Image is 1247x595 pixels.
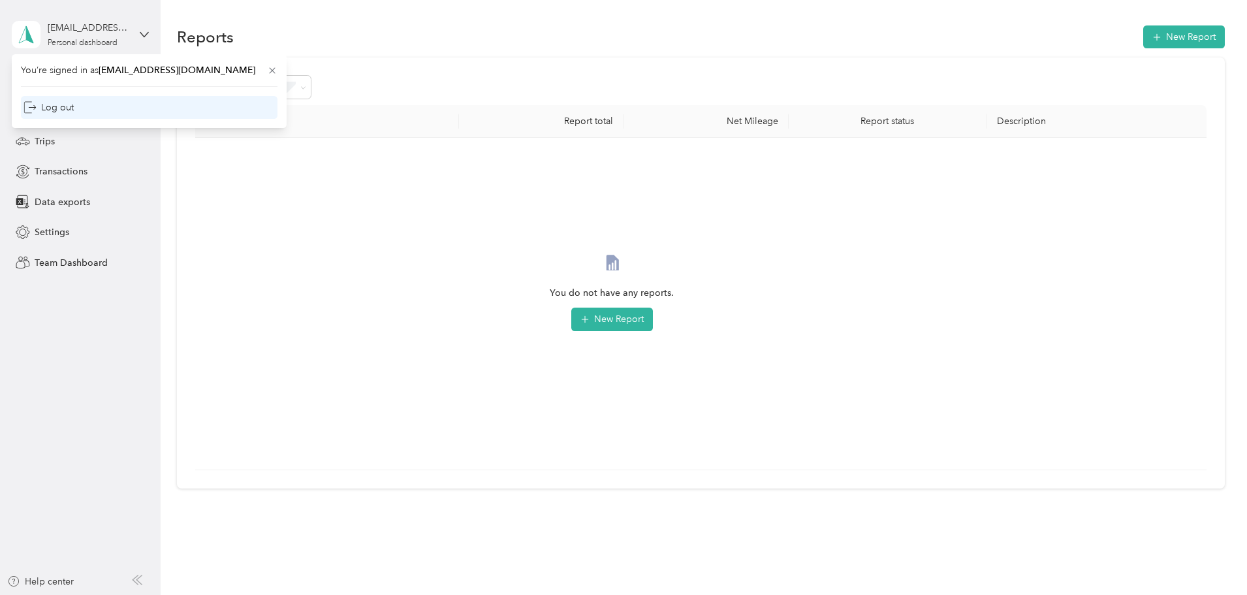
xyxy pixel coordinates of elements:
[987,105,1207,138] th: Description
[1143,25,1225,48] button: New Report
[35,135,55,148] span: Trips
[35,225,69,239] span: Settings
[99,65,255,76] span: [EMAIL_ADDRESS][DOMAIN_NAME]
[24,101,74,114] div: Log out
[35,256,108,270] span: Team Dashboard
[571,308,653,331] button: New Report
[35,195,90,209] span: Data exports
[177,30,234,44] h1: Reports
[550,286,674,300] span: You do not have any reports.
[623,105,788,138] th: Net Mileage
[7,575,74,588] button: Help center
[1174,522,1247,595] iframe: Everlance-gr Chat Button Frame
[48,21,129,35] div: [EMAIL_ADDRESS][DOMAIN_NAME]
[195,105,459,138] th: Report name
[35,165,87,178] span: Transactions
[459,105,623,138] th: Report total
[48,39,118,47] div: Personal dashboard
[21,63,277,77] span: You’re signed in as
[799,116,976,127] div: Report status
